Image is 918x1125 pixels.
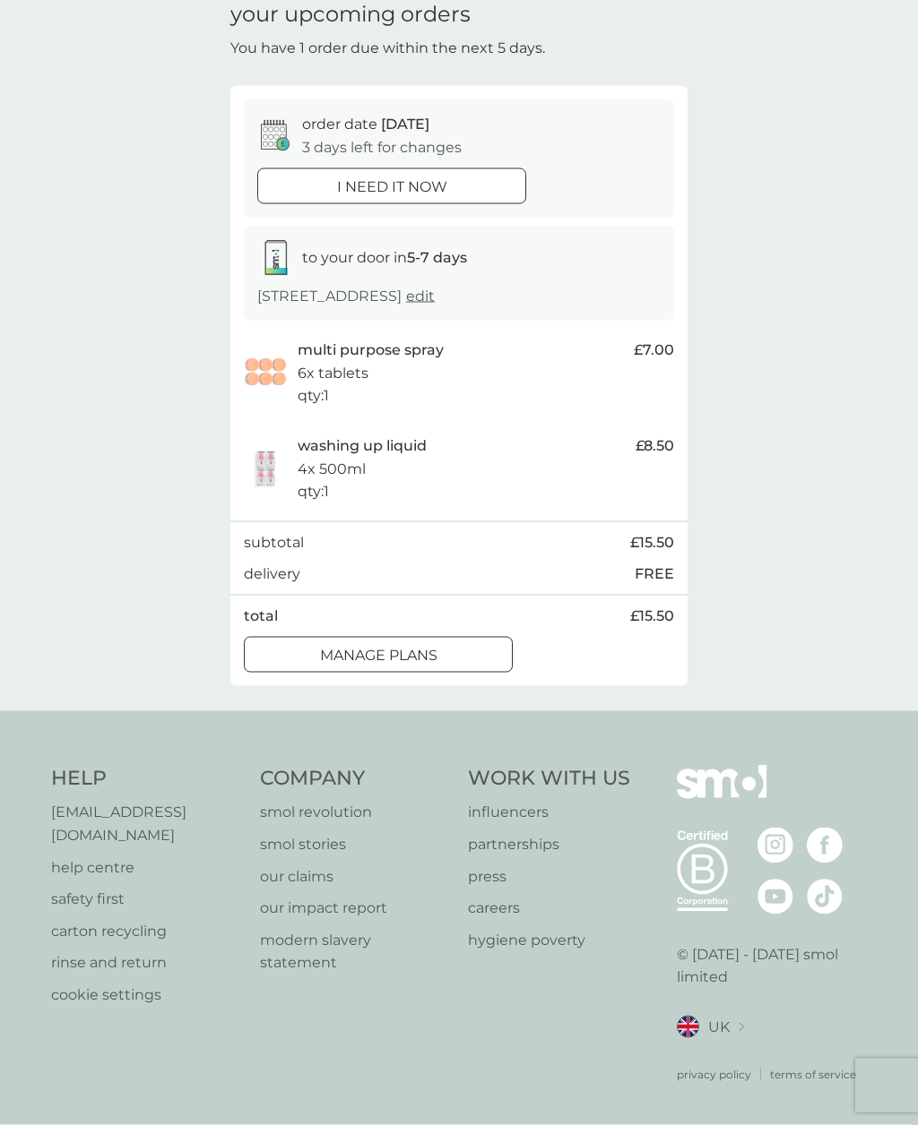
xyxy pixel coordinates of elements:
a: our impact report [260,897,451,920]
span: UK [708,1016,730,1039]
img: visit the smol Youtube page [758,879,793,915]
span: [DATE] [381,116,429,133]
a: [EMAIL_ADDRESS][DOMAIN_NAME] [51,801,242,846]
p: [STREET_ADDRESS] [257,285,435,308]
a: careers [468,897,630,920]
span: £8.50 [636,434,674,458]
p: © [DATE] - [DATE] smol limited [677,943,868,989]
span: to your door in [302,249,467,266]
p: FREE [635,562,674,586]
p: qty : 1 [298,480,329,503]
p: manage plans [320,644,437,667]
span: £15.50 [630,531,674,554]
p: subtotal [244,531,304,554]
p: total [244,605,278,628]
h4: Help [51,765,242,793]
a: smol stories [260,833,451,856]
span: £7.00 [634,339,674,362]
a: safety first [51,888,242,911]
h4: Work With Us [468,765,630,793]
a: smol revolution [260,801,451,824]
a: terms of service [770,1066,856,1083]
p: delivery [244,562,300,586]
a: partnerships [468,833,630,856]
span: £15.50 [630,605,674,628]
a: modern slavery statement [260,929,451,975]
img: visit the smol Instagram page [758,828,793,863]
img: visit the smol Facebook page [807,828,843,863]
img: select a new location [739,1023,744,1033]
p: You have 1 order due within the next 5 days. [230,37,545,60]
a: cookie settings [51,983,242,1007]
p: order date [302,113,429,136]
a: carton recycling [51,920,242,943]
p: 6x tablets [298,362,368,385]
a: help centre [51,856,242,880]
a: hygiene poverty [468,929,630,952]
p: 3 days left for changes [302,136,462,159]
p: i need it now [337,176,447,199]
a: influencers [468,801,630,824]
p: 4x 500ml [298,458,366,481]
button: i need it now [257,168,526,204]
a: our claims [260,865,451,889]
p: qty : 1 [298,384,329,408]
button: manage plans [244,637,513,673]
a: rinse and return [51,951,242,975]
h4: Company [260,765,451,793]
p: multi purpose spray [298,339,444,362]
a: edit [406,288,435,305]
img: smol [677,765,766,826]
img: visit the smol Tiktok page [807,879,843,915]
strong: 5-7 days [407,249,467,266]
a: press [468,865,630,889]
h1: your upcoming orders [230,2,471,28]
a: privacy policy [677,1066,751,1083]
p: washing up liquid [298,434,427,458]
img: UK flag [677,1016,699,1038]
